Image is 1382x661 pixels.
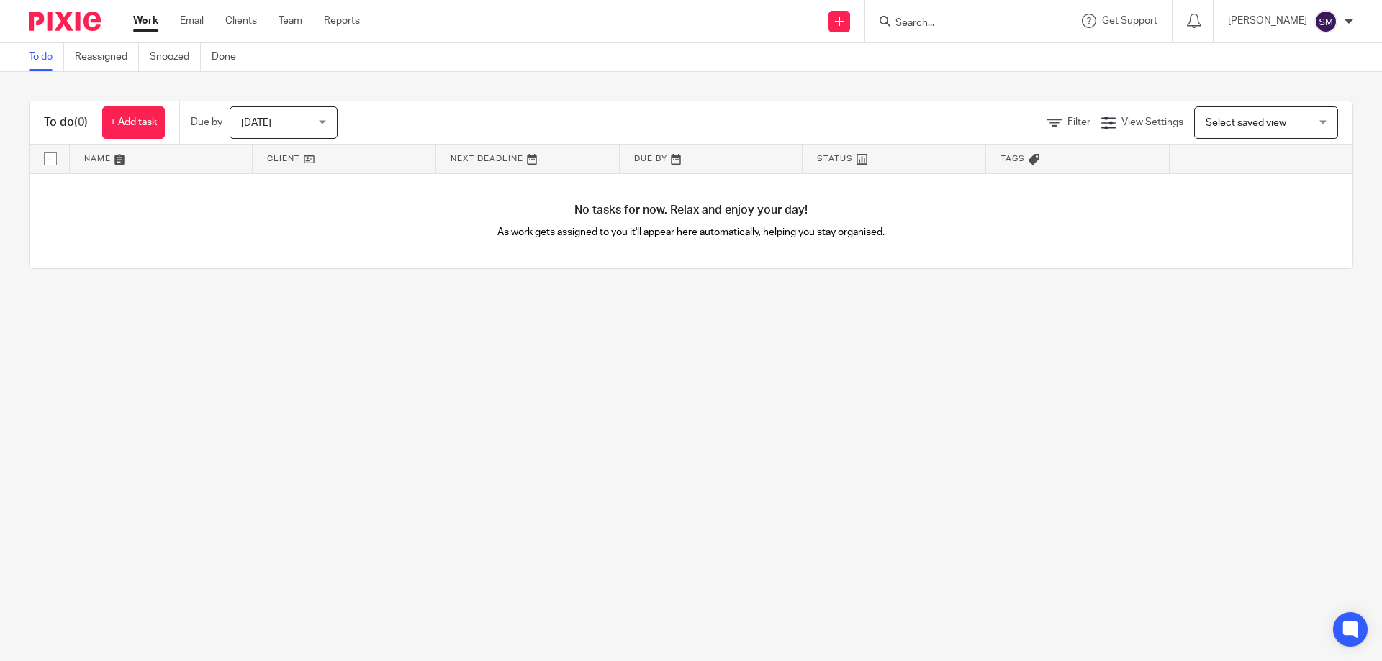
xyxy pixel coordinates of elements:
[29,43,64,71] a: To do
[29,12,101,31] img: Pixie
[212,43,247,71] a: Done
[75,43,139,71] a: Reassigned
[1121,117,1183,127] span: View Settings
[74,117,88,128] span: (0)
[150,43,201,71] a: Snoozed
[1067,117,1090,127] span: Filter
[133,14,158,28] a: Work
[191,115,222,129] p: Due by
[1314,10,1337,33] img: svg%3E
[30,203,1352,218] h4: No tasks for now. Relax and enjoy your day!
[894,17,1024,30] input: Search
[279,14,302,28] a: Team
[1228,14,1307,28] p: [PERSON_NAME]
[361,225,1022,240] p: As work gets assigned to you it'll appear here automatically, helping you stay organised.
[1206,118,1286,128] span: Select saved view
[102,106,165,139] a: + Add task
[241,118,271,128] span: [DATE]
[44,115,88,130] h1: To do
[324,14,360,28] a: Reports
[180,14,204,28] a: Email
[1001,155,1025,163] span: Tags
[225,14,257,28] a: Clients
[1102,16,1157,26] span: Get Support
